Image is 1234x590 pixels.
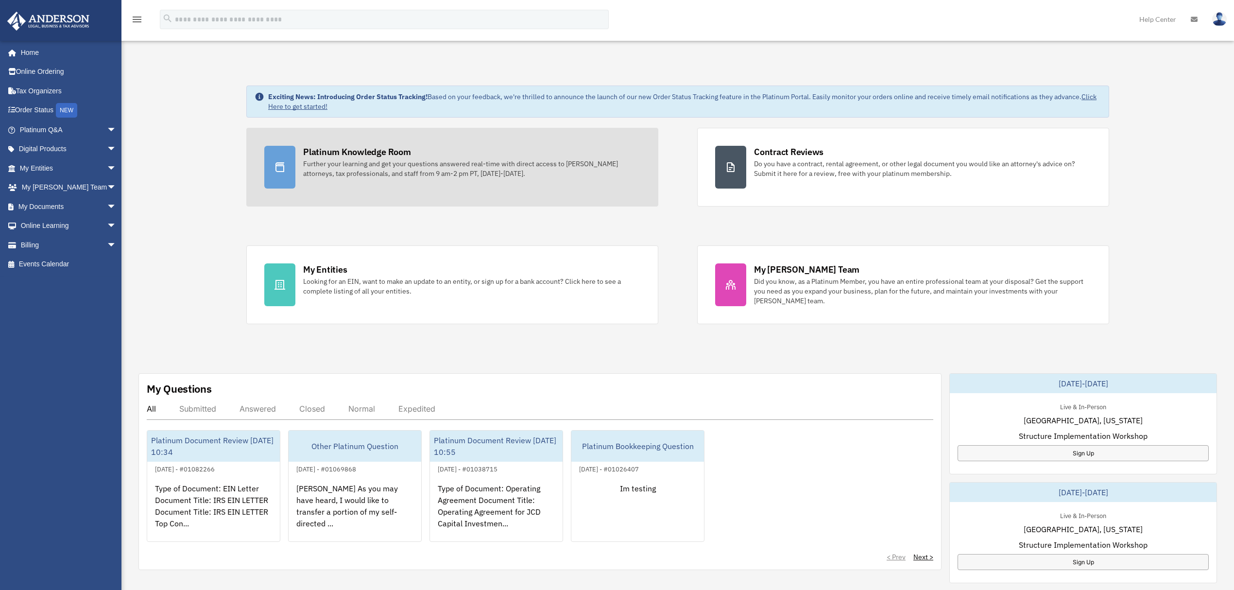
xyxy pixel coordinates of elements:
[1052,510,1114,520] div: Live & In-Person
[430,463,505,473] div: [DATE] - #01038715
[7,235,131,255] a: Billingarrow_drop_down
[268,92,1097,111] a: Click Here to get started!
[289,431,421,462] div: Other Platinum Question
[107,216,126,236] span: arrow_drop_down
[950,374,1217,393] div: [DATE]-[DATE]
[246,245,658,324] a: My Entities Looking for an EIN, want to make an update to an entity, or sign up for a bank accoun...
[147,475,280,551] div: Type of Document: EIN Letter Document Title: IRS EIN LETTER Document Title: IRS EIN LETTER Top Co...
[429,430,563,542] a: Platinum Document Review [DATE] 10:55[DATE] - #01038715Type of Document: Operating Agreement Docu...
[179,404,216,414] div: Submitted
[147,404,156,414] div: All
[1019,539,1148,551] span: Structure Implementation Workshop
[107,235,126,255] span: arrow_drop_down
[147,463,223,473] div: [DATE] - #01082266
[303,277,640,296] div: Looking for an EIN, want to make an update to an entity, or sign up for a bank account? Click her...
[4,12,92,31] img: Anderson Advisors Platinum Portal
[1024,523,1143,535] span: [GEOGRAPHIC_DATA], [US_STATE]
[7,158,131,178] a: My Entitiesarrow_drop_down
[7,255,131,274] a: Events Calendar
[131,17,143,25] a: menu
[571,431,704,462] div: Platinum Bookkeeping Question
[7,216,131,236] a: Online Learningarrow_drop_down
[398,404,435,414] div: Expedited
[697,245,1109,324] a: My [PERSON_NAME] Team Did you know, as a Platinum Member, you have an entire professional team at...
[958,554,1209,570] a: Sign Up
[430,475,563,551] div: Type of Document: Operating Agreement Document Title: Operating Agreement for JCD Capital Investm...
[299,404,325,414] div: Closed
[7,62,131,82] a: Online Ordering
[288,430,422,542] a: Other Platinum Question[DATE] - #01069868[PERSON_NAME] As you may have heard, I would like to tra...
[303,263,347,276] div: My Entities
[1024,415,1143,426] span: [GEOGRAPHIC_DATA], [US_STATE]
[107,139,126,159] span: arrow_drop_down
[7,101,131,121] a: Order StatusNEW
[7,81,131,101] a: Tax Organizers
[7,139,131,159] a: Digital Productsarrow_drop_down
[1212,12,1227,26] img: User Pic
[950,483,1217,502] div: [DATE]-[DATE]
[56,103,77,118] div: NEW
[107,158,126,178] span: arrow_drop_down
[7,197,131,216] a: My Documentsarrow_drop_down
[147,430,280,542] a: Platinum Document Review [DATE] 10:34[DATE] - #01082266Type of Document: EIN Letter Document Titl...
[162,13,173,24] i: search
[289,475,421,551] div: [PERSON_NAME] As you may have heard, I would like to transfer a portion of my self-directed ...
[147,382,212,396] div: My Questions
[240,404,276,414] div: Answered
[246,128,658,207] a: Platinum Knowledge Room Further your learning and get your questions answered real-time with dire...
[571,475,704,551] div: Im testing
[1052,401,1114,411] div: Live & In-Person
[7,43,126,62] a: Home
[913,552,933,562] a: Next >
[131,14,143,25] i: menu
[268,92,1101,111] div: Based on your feedback, we're thrilled to announce the launch of our new Order Status Tracking fe...
[107,120,126,140] span: arrow_drop_down
[107,178,126,198] span: arrow_drop_down
[754,146,823,158] div: Contract Reviews
[754,263,859,276] div: My [PERSON_NAME] Team
[754,277,1091,306] div: Did you know, as a Platinum Member, you have an entire professional team at your disposal? Get th...
[571,463,647,473] div: [DATE] - #01026407
[7,120,131,139] a: Platinum Q&Aarrow_drop_down
[1019,430,1148,442] span: Structure Implementation Workshop
[147,431,280,462] div: Platinum Document Review [DATE] 10:34
[7,178,131,197] a: My [PERSON_NAME] Teamarrow_drop_down
[303,146,411,158] div: Platinum Knowledge Room
[754,159,1091,178] div: Do you have a contract, rental agreement, or other legal document you would like an attorney's ad...
[697,128,1109,207] a: Contract Reviews Do you have a contract, rental agreement, or other legal document you would like...
[289,463,364,473] div: [DATE] - #01069868
[571,430,704,542] a: Platinum Bookkeeping Question[DATE] - #01026407Im testing
[348,404,375,414] div: Normal
[958,445,1209,461] a: Sign Up
[430,431,563,462] div: Platinum Document Review [DATE] 10:55
[107,197,126,217] span: arrow_drop_down
[268,92,428,101] strong: Exciting News: Introducing Order Status Tracking!
[303,159,640,178] div: Further your learning and get your questions answered real-time with direct access to [PERSON_NAM...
